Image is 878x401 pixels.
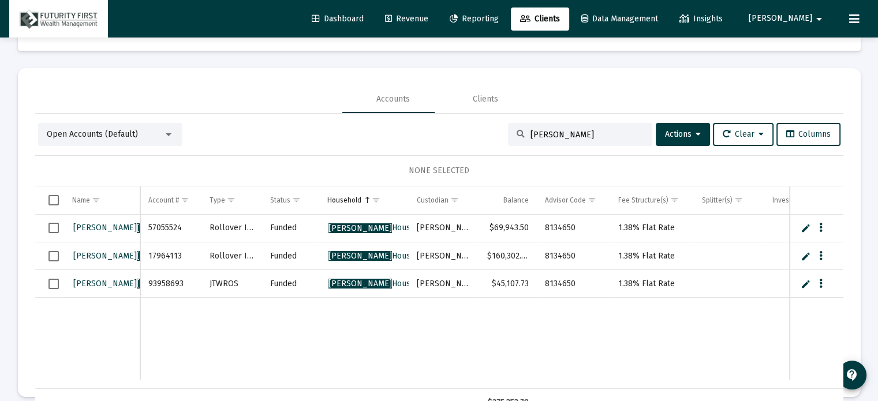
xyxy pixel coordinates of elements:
[845,368,859,382] mat-icon: contact_support
[786,129,831,139] span: Columns
[302,8,373,31] a: Dashboard
[417,196,449,205] div: Custodian
[409,215,479,242] td: [PERSON_NAME]
[536,270,610,298] td: 8134650
[327,196,361,205] div: Household
[44,165,834,177] div: NONE SELECTED
[544,196,585,205] div: Advisor Code
[734,196,743,204] span: Show filter options for column 'Splitter(s)'
[656,123,710,146] button: Actions
[328,279,432,288] span: Household
[140,215,201,242] td: 57055524
[327,275,433,293] a: [PERSON_NAME]Household
[201,270,262,298] td: JTWROS
[148,196,179,205] div: Account #
[610,215,694,242] td: 1.38% Flat Rate
[520,14,560,24] span: Clients
[73,251,200,261] span: [PERSON_NAME]
[262,186,319,214] td: Column Status
[812,8,826,31] mat-icon: arrow_drop_down
[72,196,90,205] div: Name
[479,242,536,270] td: $160,302.56
[319,186,409,214] td: Column Household
[227,196,236,204] span: Show filter options for column 'Type'
[64,186,140,214] td: Column Name
[479,186,536,214] td: Column Balance
[610,270,694,298] td: 1.38% Flat Rate
[201,242,262,270] td: Rollover IRA
[328,223,392,233] span: [PERSON_NAME]
[735,7,840,30] button: [PERSON_NAME]
[479,215,536,242] td: $69,943.50
[140,270,201,298] td: 93958693
[670,8,732,31] a: Insights
[312,14,364,24] span: Dashboard
[610,186,694,214] td: Column Fee Structure(s)
[694,186,764,214] td: Column Splitter(s)
[536,242,610,270] td: 8134650
[385,14,428,24] span: Revenue
[181,196,189,204] span: Show filter options for column 'Account #'
[270,250,311,262] div: Funded
[450,14,499,24] span: Reporting
[503,196,528,205] div: Balance
[409,186,479,214] td: Column Custodian
[581,14,658,24] span: Data Management
[618,196,668,205] div: Fee Structure(s)
[201,215,262,242] td: Rollover IRA
[749,14,812,24] span: [PERSON_NAME]
[292,196,301,204] span: Show filter options for column 'Status'
[530,130,644,140] input: Search
[536,186,610,214] td: Column Advisor Code
[327,219,433,237] a: [PERSON_NAME]Household
[511,8,569,31] a: Clients
[48,251,59,261] div: Select row
[702,196,733,205] div: Splitter(s)
[137,223,200,233] span: [PERSON_NAME]
[670,196,679,204] span: Show filter options for column 'Fee Structure(s)'
[270,196,290,205] div: Status
[536,215,610,242] td: 8134650
[137,279,200,288] span: [PERSON_NAME]
[328,251,432,261] span: Household
[270,278,311,290] div: Funded
[140,186,201,214] td: Column Account #
[801,223,811,233] a: Edit
[47,129,138,139] span: Open Accounts (Default)
[48,223,59,233] div: Select row
[137,251,200,261] span: [PERSON_NAME]
[801,251,811,261] a: Edit
[440,8,508,31] a: Reporting
[328,251,392,261] span: [PERSON_NAME]
[610,242,694,270] td: 1.38% Flat Rate
[328,223,432,233] span: Household
[140,242,201,270] td: 17964113
[48,279,59,289] div: Select row
[776,123,840,146] button: Columns
[376,93,410,105] div: Accounts
[72,219,201,237] a: [PERSON_NAME][PERSON_NAME]
[72,248,201,265] a: [PERSON_NAME][PERSON_NAME]
[409,242,479,270] td: [PERSON_NAME]
[572,8,667,31] a: Data Management
[801,279,811,289] a: Edit
[92,196,100,204] span: Show filter options for column 'Name'
[713,123,774,146] button: Clear
[372,196,380,204] span: Show filter options for column 'Household'
[270,222,311,234] div: Funded
[376,8,438,31] a: Revenue
[18,8,99,31] img: Dashboard
[679,14,723,24] span: Insights
[73,279,200,288] span: [PERSON_NAME]
[327,248,433,265] a: [PERSON_NAME]Household
[210,196,225,205] div: Type
[72,275,201,293] a: [PERSON_NAME][PERSON_NAME]
[665,129,701,139] span: Actions
[723,129,764,139] span: Clear
[764,186,856,214] td: Column Investment Model
[73,223,200,233] span: [PERSON_NAME]
[201,186,262,214] td: Column Type
[587,196,596,204] span: Show filter options for column 'Advisor Code'
[409,270,479,298] td: [PERSON_NAME]
[328,279,392,288] span: [PERSON_NAME]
